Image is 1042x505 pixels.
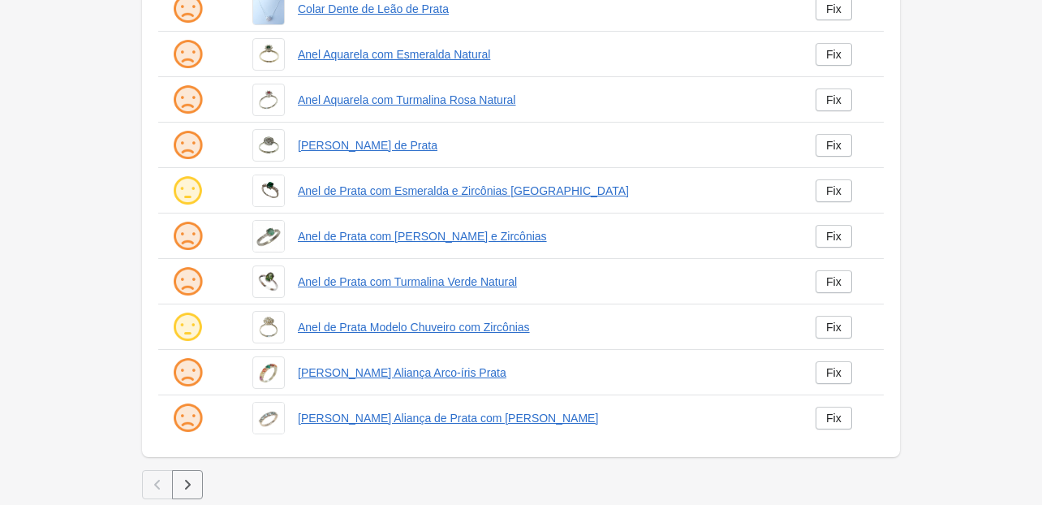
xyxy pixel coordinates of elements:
a: Colar Dente de Leão de Prata [298,1,790,17]
div: Fix [826,48,842,61]
a: Anel de Prata com Esmeralda e Zircônias [GEOGRAPHIC_DATA] [298,183,790,199]
a: Fix [816,88,852,111]
a: [PERSON_NAME] Aliança Arco-íris Prata [298,365,790,381]
img: ok.png [171,311,204,343]
a: [PERSON_NAME] de Prata [298,137,790,153]
div: Fix [826,412,842,425]
img: sad.png [171,356,204,389]
a: Fix [816,179,852,202]
div: Fix [826,230,842,243]
img: sad.png [171,38,204,71]
a: [PERSON_NAME] Aliança de Prata com [PERSON_NAME] [298,410,790,426]
a: Anel de Prata com [PERSON_NAME] e Zircônias [298,228,790,244]
img: sad.png [171,84,204,116]
img: sad.png [171,265,204,298]
a: Fix [816,134,852,157]
img: sad.png [171,129,204,162]
img: sad.png [171,220,204,252]
a: Fix [816,225,852,248]
img: sad.png [171,402,204,434]
div: Fix [826,93,842,106]
a: Fix [816,361,852,384]
a: Anel Aquarela com Esmeralda Natural [298,46,790,63]
a: Fix [816,316,852,339]
div: Fix [826,139,842,152]
a: Fix [816,407,852,429]
a: Fix [816,270,852,293]
div: Fix [826,321,842,334]
a: Anel de Prata com Turmalina Verde Natural [298,274,790,290]
a: Fix [816,43,852,66]
div: Fix [826,366,842,379]
a: Anel de Prata Modelo Chuveiro com Zircônias [298,319,790,335]
img: ok.png [171,175,204,207]
div: Fix [826,2,842,15]
div: Fix [826,184,842,197]
div: Fix [826,275,842,288]
a: Anel Aquarela com Turmalina Rosa Natural [298,92,790,108]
